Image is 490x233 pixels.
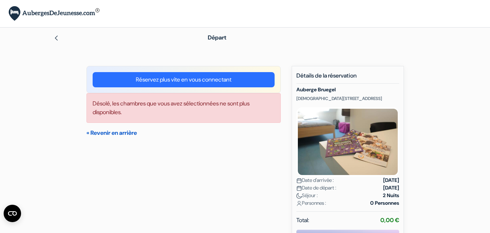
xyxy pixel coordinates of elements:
img: user_icon.svg [296,201,302,206]
strong: [DATE] [383,184,399,192]
img: calendar.svg [296,178,302,183]
span: Date d'arrivée : [296,176,334,184]
h5: Détails de la réservation [296,72,399,84]
span: Personnes : [296,199,326,207]
span: Départ [208,34,226,41]
strong: 2 Nuits [383,192,399,199]
button: Ouvrir le widget CMP [4,205,21,222]
a: Réservez plus vite en vous connectant [93,72,275,87]
img: left_arrow.svg [53,35,59,41]
img: calendar.svg [296,186,302,191]
a: « Revenir en arrière [86,129,137,137]
span: Séjour : [296,192,318,199]
strong: 0,00 € [380,216,399,224]
span: Date de départ : [296,184,336,192]
span: Total: [296,216,309,225]
h5: Auberge Bruegel [296,87,399,93]
p: [DEMOGRAPHIC_DATA][STREET_ADDRESS] [296,96,399,101]
img: moon.svg [296,193,302,199]
img: AubergesDeJeunesse.com [9,6,100,21]
strong: [DATE] [383,176,399,184]
div: Désolé, les chambres que vous avez sélectionnées ne sont plus disponibles. [86,93,281,123]
strong: 0 Personnes [370,199,399,207]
